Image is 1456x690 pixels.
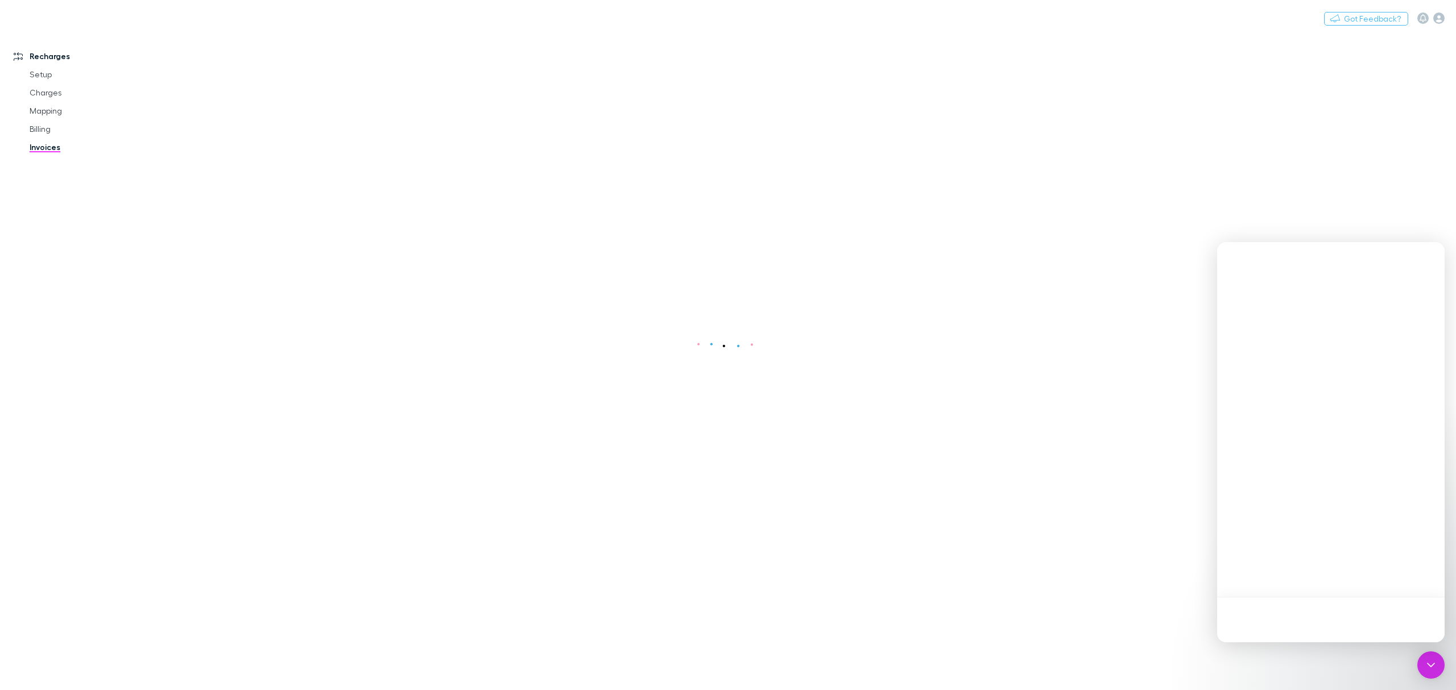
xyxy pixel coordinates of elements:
[18,138,162,156] a: Invoices
[18,102,162,120] a: Mapping
[2,47,162,65] a: Recharges
[18,65,162,84] a: Setup
[1324,12,1408,26] button: Got Feedback?
[18,120,162,138] a: Billing
[1417,651,1445,679] div: Open Intercom Messenger
[18,84,162,102] a: Charges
